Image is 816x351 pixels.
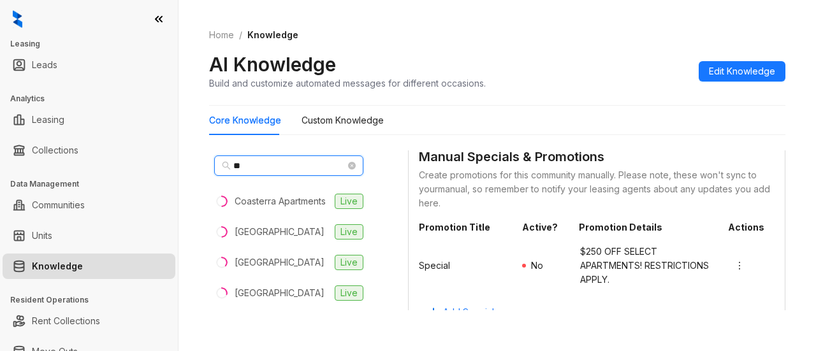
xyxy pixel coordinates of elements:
span: Special [419,259,509,273]
a: Rent Collections [32,308,100,334]
span: close-circle [348,162,356,169]
button: Add Special [419,302,504,322]
li: Units [3,223,175,248]
span: Active? [522,220,569,234]
span: Add Special [443,305,494,319]
div: Custom Knowledge [302,113,384,127]
div: [GEOGRAPHIC_DATA] [235,286,324,300]
span: No [531,260,543,271]
li: Rent Collections [3,308,175,334]
h3: Data Management [10,178,178,190]
span: search [222,161,231,170]
span: more [734,261,745,271]
span: Live [335,224,363,240]
a: Home [207,28,237,42]
h3: Resident Operations [10,294,178,306]
a: Units [32,223,52,248]
h3: Leasing [10,38,178,50]
h3: Analytics [10,93,178,104]
a: Collections [32,138,78,163]
div: Manual Specials & Promotions [419,147,775,168]
div: Build and customize automated messages for different occasions. [209,76,486,90]
span: Live [335,255,363,270]
span: Live [335,285,363,301]
h2: AI Knowledge [209,52,336,76]
span: Live [335,194,363,209]
button: Edit Knowledge [699,61,785,82]
div: [GEOGRAPHIC_DATA] [235,225,324,239]
div: Core Knowledge [209,113,281,127]
li: Communities [3,192,175,218]
li: Leads [3,52,175,78]
a: Leasing [32,107,64,133]
li: Leasing [3,107,175,133]
a: Knowledge [32,254,83,279]
a: Communities [32,192,85,218]
span: Knowledge [247,29,298,40]
span: $250 OFF SELECT APARTMENTS! RESTRICTIONS APPLY. [580,245,716,287]
a: Leads [32,52,57,78]
div: [GEOGRAPHIC_DATA] [235,255,324,269]
span: Promotion Title [419,220,512,234]
li: / [239,28,242,42]
span: Actions [728,220,775,234]
span: Edit Knowledge [709,64,775,78]
img: logo [13,10,22,28]
li: Knowledge [3,254,175,279]
div: Create promotions for this community manually. Please note, these won't sync to your manual , so ... [419,168,775,210]
span: Promotion Details [579,220,718,234]
li: Collections [3,138,175,163]
div: Coasterra Apartments [235,194,326,208]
